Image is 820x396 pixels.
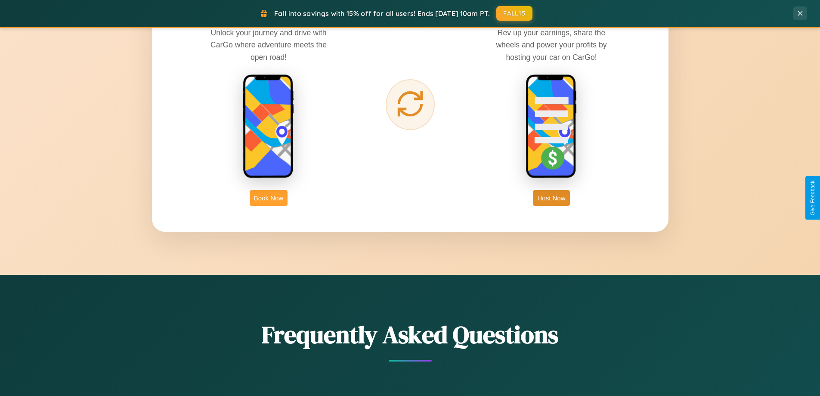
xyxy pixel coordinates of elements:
button: Book Now [250,190,288,206]
button: Host Now [533,190,569,206]
h2: Frequently Asked Questions [152,318,668,351]
p: Rev up your earnings, share the wheels and power your profits by hosting your car on CarGo! [487,27,616,63]
p: Unlock your journey and drive with CarGo where adventure meets the open road! [204,27,333,63]
img: host phone [526,74,577,179]
img: rent phone [243,74,294,179]
span: Fall into savings with 15% off for all users! Ends [DATE] 10am PT. [274,9,490,18]
div: Give Feedback [810,181,816,215]
button: FALL15 [496,6,532,21]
